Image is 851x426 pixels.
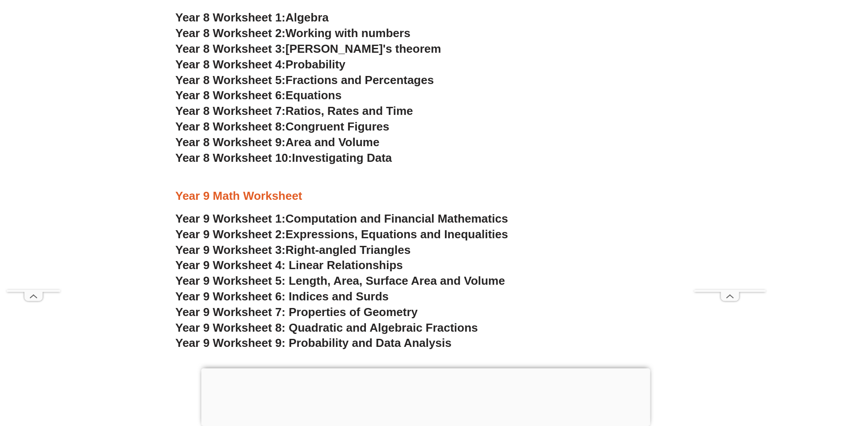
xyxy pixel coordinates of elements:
[285,212,508,225] span: Computation and Financial Mathematics
[176,321,478,334] a: Year 9 Worksheet 8: Quadratic and Algebraic Fractions
[176,42,286,55] span: Year 8 Worksheet 3:
[285,58,345,71] span: Probability
[176,336,452,350] a: Year 9 Worksheet 9: Probability and Data Analysis
[176,228,508,241] a: Year 9 Worksheet 2:Expressions, Equations and Inequalities
[176,58,346,71] a: Year 8 Worksheet 4:Probability
[176,73,434,87] a: Year 8 Worksheet 5:Fractions and Percentages
[285,104,413,118] span: Ratios, Rates and Time
[285,26,411,40] span: Working with numbers
[176,189,676,204] h3: Year 9 Math Worksheet
[176,290,389,303] a: Year 9 Worksheet 6: Indices and Surds
[176,11,329,24] a: Year 8 Worksheet 1:Algebra
[176,212,286,225] span: Year 9 Worksheet 1:
[176,243,286,257] span: Year 9 Worksheet 3:
[176,104,413,118] a: Year 8 Worksheet 7:Ratios, Rates and Time
[201,368,650,424] iframe: Advertisement
[176,104,286,118] span: Year 8 Worksheet 7:
[176,73,286,87] span: Year 8 Worksheet 5:
[176,42,441,55] a: Year 8 Worksheet 3:[PERSON_NAME]'s theorem
[285,120,389,133] span: Congruent Figures
[7,21,60,290] iframe: Advertisement
[285,243,411,257] span: Right-angled Triangles
[285,11,329,24] span: Algebra
[176,212,508,225] a: Year 9 Worksheet 1:Computation and Financial Mathematics
[176,120,286,133] span: Year 8 Worksheet 8:
[176,58,286,71] span: Year 8 Worksheet 4:
[176,228,286,241] span: Year 9 Worksheet 2:
[176,274,505,287] a: Year 9 Worksheet 5: Length, Area, Surface Area and Volume
[176,305,418,319] a: Year 9 Worksheet 7: Properties of Geometry
[702,325,851,426] iframe: Chat Widget
[176,258,403,272] a: Year 9 Worksheet 4: Linear Relationships
[285,42,441,55] span: [PERSON_NAME]'s theorem
[176,151,392,164] a: Year 8 Worksheet 10:Investigating Data
[176,89,286,102] span: Year 8 Worksheet 6:
[176,151,292,164] span: Year 8 Worksheet 10:
[176,135,380,149] a: Year 8 Worksheet 9:Area and Volume
[285,135,379,149] span: Area and Volume
[694,21,766,290] iframe: Advertisement
[176,135,286,149] span: Year 8 Worksheet 9:
[285,73,434,87] span: Fractions and Percentages
[292,151,392,164] span: Investigating Data
[176,89,342,102] a: Year 8 Worksheet 6:Equations
[176,11,286,24] span: Year 8 Worksheet 1:
[285,228,508,241] span: Expressions, Equations and Inequalities
[176,26,286,40] span: Year 8 Worksheet 2:
[285,89,342,102] span: Equations
[176,120,390,133] a: Year 8 Worksheet 8:Congruent Figures
[176,26,411,40] a: Year 8 Worksheet 2:Working with numbers
[176,243,411,257] a: Year 9 Worksheet 3:Right-angled Triangles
